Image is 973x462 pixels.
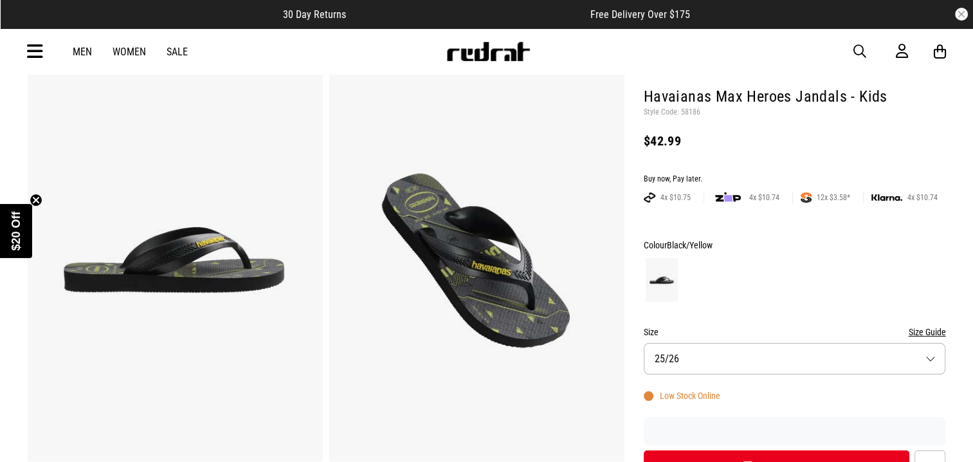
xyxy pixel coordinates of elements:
a: Sale [167,46,188,58]
iframe: Customer reviews powered by Trustpilot [644,425,946,438]
img: zip [715,191,741,204]
button: Open LiveChat chat widget [10,5,49,44]
span: 4x $10.75 [655,192,696,203]
a: Men [73,46,92,58]
img: AFTERPAY [644,192,655,203]
img: Havaianas Max Heroes Jandals - Kids in Black [28,54,323,461]
div: Low Stock Online [644,391,720,401]
span: 12x $3.58* [812,192,855,203]
span: Free Delivery Over $175 [590,8,690,21]
span: 25/26 [655,353,679,365]
span: 30 Day Returns [283,8,346,21]
span: Black/Yellow [667,240,713,250]
button: Close teaser [30,194,42,207]
div: Size [644,324,946,340]
div: Buy now, Pay later. [644,174,946,185]
img: Redrat logo [446,42,531,61]
span: 4x $10.74 [902,192,943,203]
div: $42.99 [644,133,946,149]
img: SPLITPAY [801,192,812,203]
button: 25/26 [644,343,946,374]
iframe: Customer reviews powered by Trustpilot [372,8,565,21]
img: Havaianas Max Heroes Jandals - Kids in Black [329,54,624,461]
button: Size Guide [908,324,945,340]
p: Style Code: 58186 [644,107,946,118]
div: Colour [644,237,946,253]
img: KLARNA [871,194,902,201]
span: 4x $10.74 [744,192,785,203]
img: Black/Yellow [646,258,678,302]
h1: Havaianas Max Heroes Jandals - Kids [644,87,946,107]
span: $20 Off [10,211,23,250]
a: Women [113,46,146,58]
